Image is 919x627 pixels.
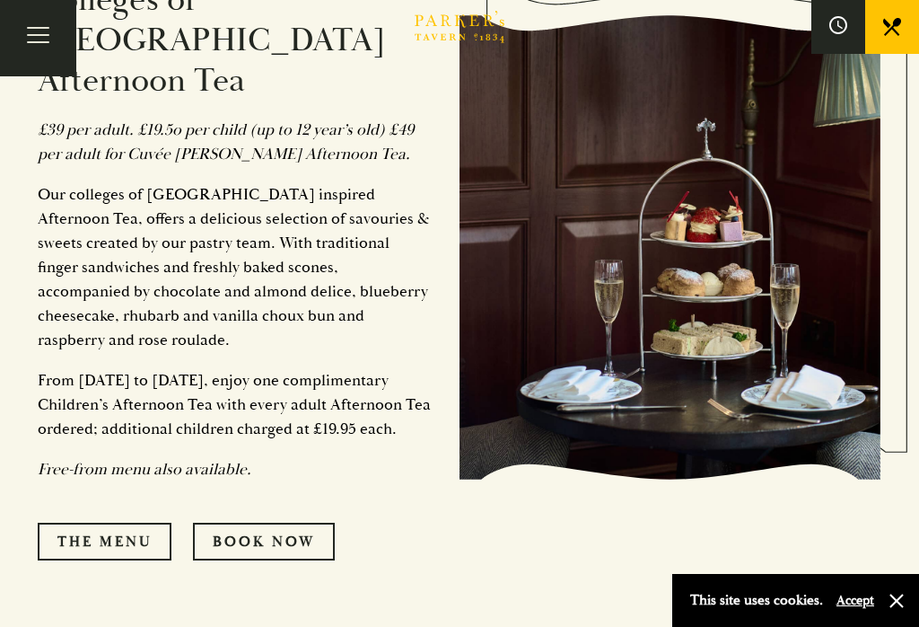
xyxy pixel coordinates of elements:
p: Our colleges of [GEOGRAPHIC_DATA] inspired Afternoon Tea, offers a delicious selection of savouri... [38,182,433,352]
p: This site uses cookies. [690,587,823,614]
em: £39 per adult. £19.5o per child (up to 12 year’s old) £49 per adult for Cuvée [PERSON_NAME] After... [38,119,414,164]
button: Accept [836,592,874,609]
em: Free-from menu also available. [38,459,251,480]
a: The Menu [38,523,171,561]
button: Close and accept [888,592,906,610]
p: From [DATE] to [DATE], enjoy one complimentary Children’s Afternoon Tea with every adult Afternoo... [38,368,433,441]
a: Book Now [193,523,335,561]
